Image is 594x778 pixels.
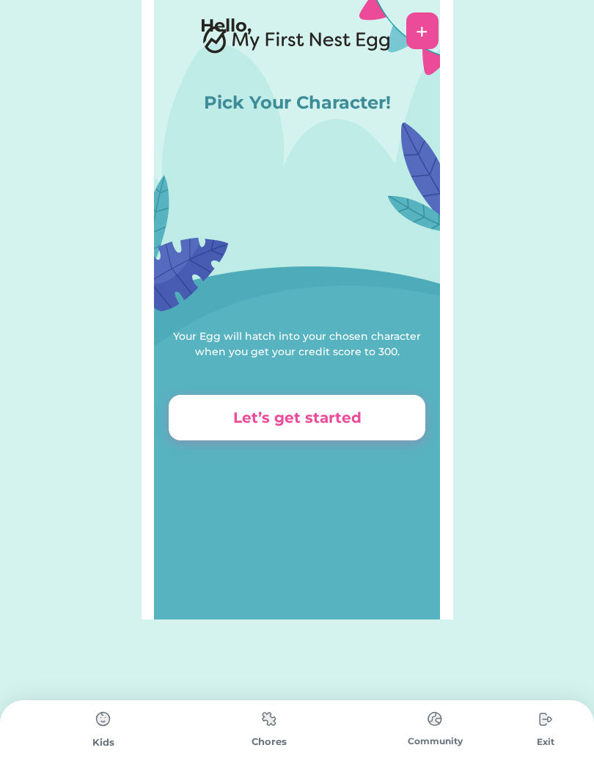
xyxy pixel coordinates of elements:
[186,735,352,749] div: Chores
[518,735,573,749] div: Exit
[416,20,428,42] div: +
[531,705,560,734] img: type%3Dchores%2C%20state%3Ddefault.svg
[254,705,284,733] img: type%3Dchores%2C%20state%3Ddefault.svg
[169,395,425,440] button: Let’s get started
[156,13,188,46] img: yH5BAEAAAAALAAAAAABAAEAAAIBRAA7
[169,329,425,360] div: Your Egg will hatch into your chosen character when you get your credit score to 300.
[21,735,186,750] div: Kids
[420,705,450,733] img: type%3Dchores%2C%20state%3Ddefault.svg
[352,735,518,748] div: Community
[154,90,440,116] h4: Pick Your Character!
[89,705,118,734] img: type%3Dchores%2C%20state%3Ddefault.svg
[200,12,347,46] h4: Hello,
